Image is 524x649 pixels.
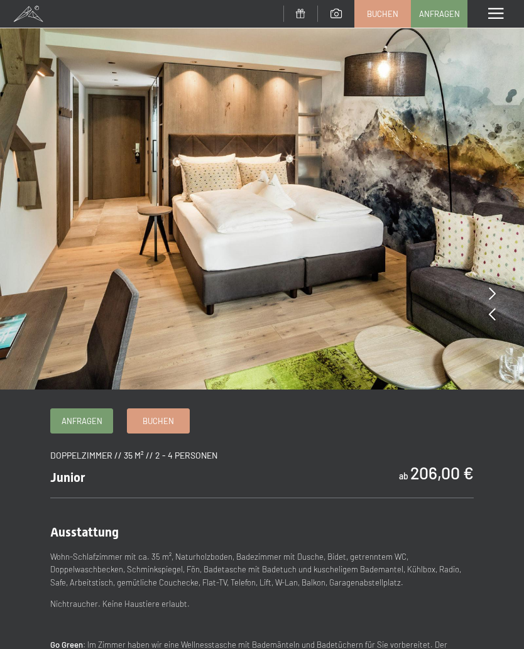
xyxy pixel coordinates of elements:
p: Nichtraucher. Keine Haustiere erlaubt. [50,597,474,611]
a: Anfragen [412,1,467,27]
span: Ausstattung [50,525,119,540]
span: Junior [50,470,85,485]
a: Anfragen [51,409,112,433]
span: ab [399,471,408,481]
span: Buchen [367,8,398,19]
span: Buchen [143,415,174,427]
span: Doppelzimmer // 35 m² // 2 - 4 Personen [50,450,217,461]
b: 206,00 € [410,462,474,483]
a: Buchen [128,409,189,433]
p: Wohn-Schlafzimmer mit ca. 35 m², Naturholzboden, Badezimmer mit Dusche, Bidet, getrenntem WC, Dop... [50,550,474,589]
span: Anfragen [62,415,102,427]
a: Buchen [355,1,410,27]
span: Anfragen [419,8,460,19]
